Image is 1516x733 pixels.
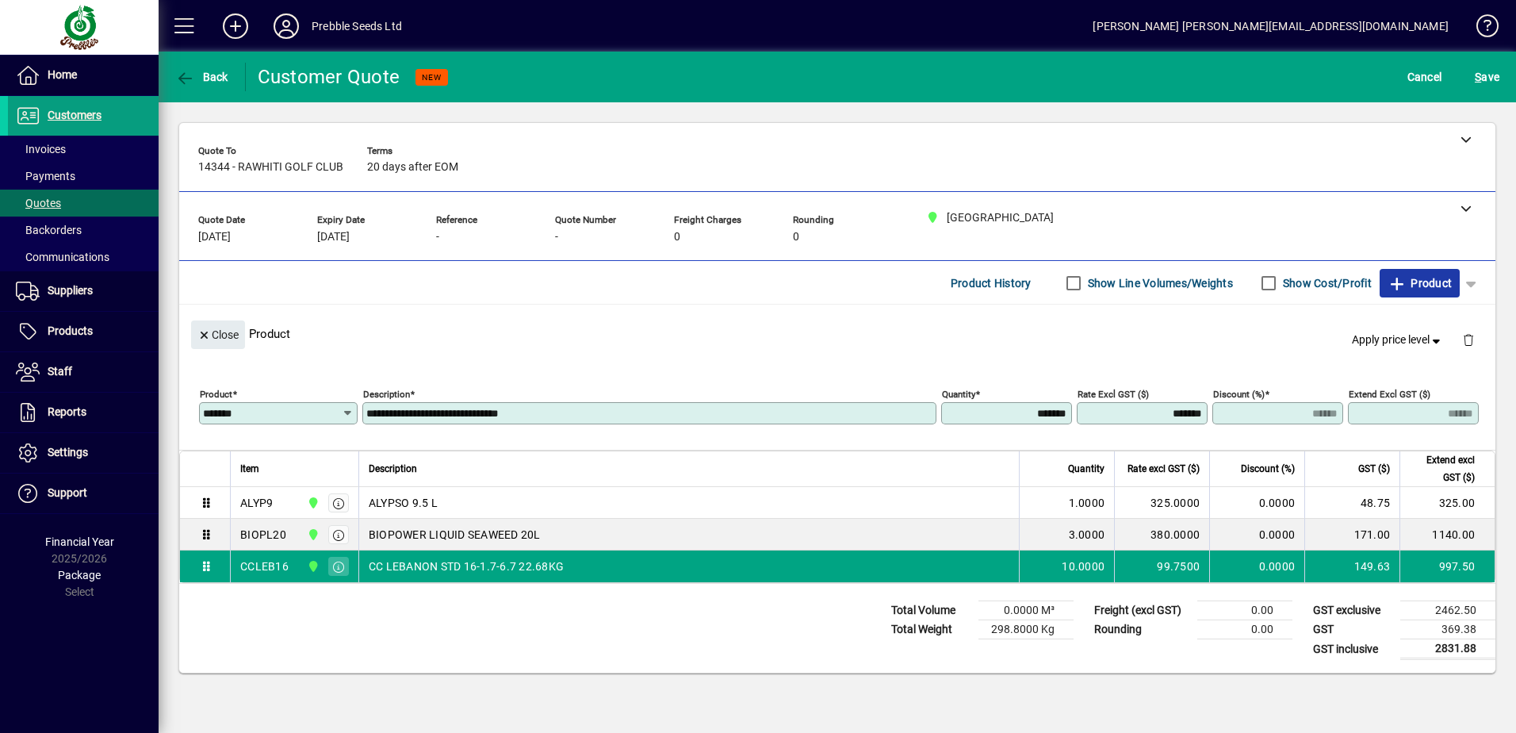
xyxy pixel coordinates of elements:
span: Extend excl GST ($) [1410,451,1475,486]
mat-label: Rate excl GST ($) [1078,389,1149,400]
td: Rounding [1086,620,1197,639]
td: Total Volume [883,601,978,620]
td: 2462.50 [1400,601,1495,620]
div: 325.0000 [1124,495,1200,511]
div: ALYP9 [240,495,273,511]
span: Product History [951,271,1032,296]
button: Close [191,320,245,349]
td: 0.00 [1197,620,1292,639]
span: Customers [48,109,101,121]
span: [DATE] [317,231,350,244]
td: 171.00 [1304,519,1399,551]
mat-label: Discount (%) [1213,389,1265,400]
td: 0.0000 [1209,551,1304,582]
label: Show Line Volumes/Weights [1085,275,1233,291]
span: - [436,231,439,244]
span: Apply price level [1352,332,1444,348]
td: 149.63 [1304,551,1399,582]
a: Settings [8,433,159,473]
a: Backorders [8,217,159,244]
div: Product [179,305,1495,363]
div: 99.7500 [1124,558,1200,574]
span: Home [48,68,77,81]
mat-label: Quantity [942,389,975,400]
span: GST ($) [1358,460,1390,478]
span: Financial Year [45,535,114,548]
td: 2831.88 [1400,639,1495,659]
app-page-header-button: Close [187,327,249,341]
a: Suppliers [8,271,159,311]
button: Profile [261,12,312,40]
span: 0 [793,231,799,244]
span: Settings [48,446,88,459]
span: 14344 - RAWHITI GOLF CLUB [198,161,343,174]
td: 0.0000 M³ [978,601,1074,620]
td: 0.0000 [1209,519,1304,551]
span: 10.0000 [1062,558,1104,574]
td: Total Weight [883,620,978,639]
span: Package [58,569,101,581]
td: 48.75 [1304,487,1399,519]
a: Products [8,312,159,351]
a: Invoices [8,136,159,163]
span: Communications [16,251,109,263]
td: GST inclusive [1305,639,1400,659]
app-page-header-button: Delete [1449,332,1487,347]
td: GST exclusive [1305,601,1400,620]
div: [PERSON_NAME] [PERSON_NAME][EMAIL_ADDRESS][DOMAIN_NAME] [1093,13,1449,39]
span: 0 [674,231,680,244]
button: Apply price level [1346,326,1450,355]
button: Add [210,12,261,40]
span: Close [197,322,239,348]
span: - [555,231,558,244]
td: 997.50 [1399,551,1495,582]
span: BIOPOWER LIQUID SEAWEED 20L [369,527,541,543]
a: Communications [8,244,159,271]
span: 20 days after EOM [367,161,458,174]
span: Products [48,324,93,337]
mat-label: Description [363,389,410,400]
label: Show Cost/Profit [1280,275,1372,291]
a: Knowledge Base [1464,3,1496,55]
td: 369.38 [1400,620,1495,639]
span: Support [48,486,87,499]
a: Home [8,56,159,95]
span: Product [1388,271,1452,296]
td: Freight (excl GST) [1086,601,1197,620]
a: Reports [8,393,159,432]
a: Payments [8,163,159,190]
span: [DATE] [198,231,231,244]
span: S [1475,71,1481,83]
span: Description [369,460,417,478]
button: Cancel [1403,63,1446,91]
div: CCLEB16 [240,558,289,574]
span: CHRISTCHURCH [303,558,321,575]
span: Reports [48,405,86,418]
a: Support [8,474,159,513]
div: Customer Quote [258,64,400,90]
span: ave [1475,64,1499,90]
button: Back [171,63,232,91]
td: 298.8000 Kg [978,620,1074,639]
div: Prebble Seeds Ltd [312,13,402,39]
span: Rate excl GST ($) [1127,460,1200,478]
span: Backorders [16,224,82,236]
a: Staff [8,352,159,392]
mat-label: Product [200,389,232,400]
a: Quotes [8,190,159,217]
span: Quantity [1068,460,1104,478]
span: Cancel [1407,64,1442,90]
td: 0.00 [1197,601,1292,620]
span: Suppliers [48,284,93,297]
span: NEW [422,72,442,83]
span: CC LEBANON STD 16-1.7-6.7 22.68KG [369,558,564,574]
span: CHRISTCHURCH [303,494,321,512]
span: 3.0000 [1069,527,1105,543]
app-page-header-button: Back [159,63,246,91]
div: 380.0000 [1124,527,1200,543]
span: Quotes [16,197,61,209]
span: ALYPSO 9.5 L [369,495,438,511]
span: Payments [16,170,75,182]
td: GST [1305,620,1400,639]
span: CHRISTCHURCH [303,526,321,543]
